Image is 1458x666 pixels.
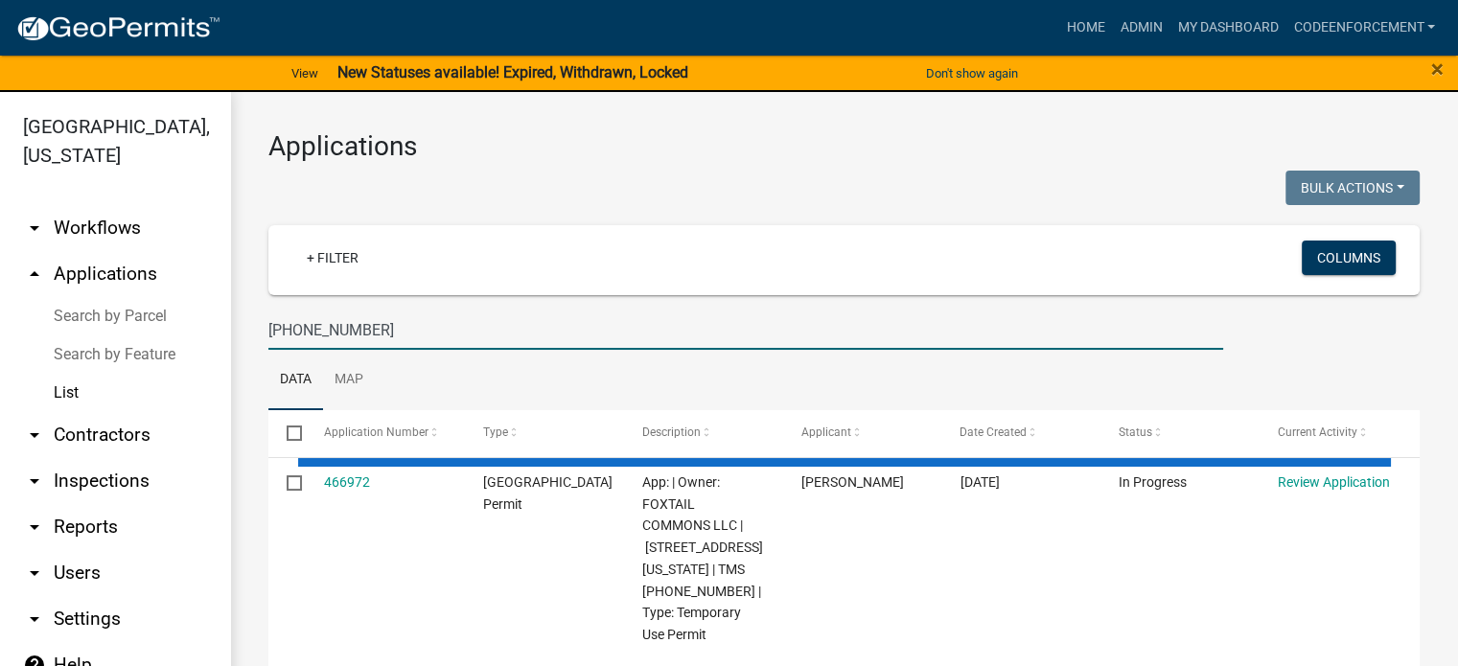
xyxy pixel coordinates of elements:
[800,425,850,439] span: Applicant
[1285,171,1420,205] button: Bulk Actions
[1285,10,1443,46] a: codeenforcement
[337,63,688,81] strong: New Statuses available! Expired, Withdrawn, Locked
[1260,410,1419,456] datatable-header-cell: Current Activity
[1169,10,1285,46] a: My Dashboard
[918,57,1026,89] button: Don't show again
[23,608,46,631] i: arrow_drop_down
[1119,425,1152,439] span: Status
[305,410,464,456] datatable-header-cell: Application Number
[483,425,508,439] span: Type
[1119,474,1187,490] span: In Progress
[483,474,613,512] span: Jasper County Building Permit
[268,350,323,411] a: Data
[1431,57,1444,80] button: Close
[941,410,1100,456] datatable-header-cell: Date Created
[23,516,46,539] i: arrow_drop_down
[23,263,46,286] i: arrow_drop_up
[324,425,428,439] span: Application Number
[641,474,762,642] span: App: | Owner: FOXTAIL COMMONS LLC | 6 Leatherback Lane Ridgeland South Carolina | TMS 081-00-03-0...
[268,310,1223,350] input: Search for applications
[23,217,46,240] i: arrow_drop_down
[323,350,375,411] a: Map
[782,410,941,456] datatable-header-cell: Applicant
[960,425,1027,439] span: Date Created
[23,424,46,447] i: arrow_drop_down
[960,474,999,490] span: 08/20/2025
[464,410,623,456] datatable-header-cell: Type
[1302,241,1396,275] button: Columns
[324,474,370,490] a: 466972
[268,410,305,456] datatable-header-cell: Select
[1431,56,1444,82] span: ×
[1278,474,1390,490] a: Review Application
[268,130,1420,163] h3: Applications
[623,410,782,456] datatable-header-cell: Description
[1112,10,1169,46] a: Admin
[1278,425,1357,439] span: Current Activity
[1058,10,1112,46] a: Home
[291,241,374,275] a: + Filter
[1100,410,1260,456] datatable-header-cell: Status
[800,474,903,490] span: Preston Parfitt
[284,57,326,89] a: View
[23,562,46,585] i: arrow_drop_down
[641,425,700,439] span: Description
[23,470,46,493] i: arrow_drop_down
